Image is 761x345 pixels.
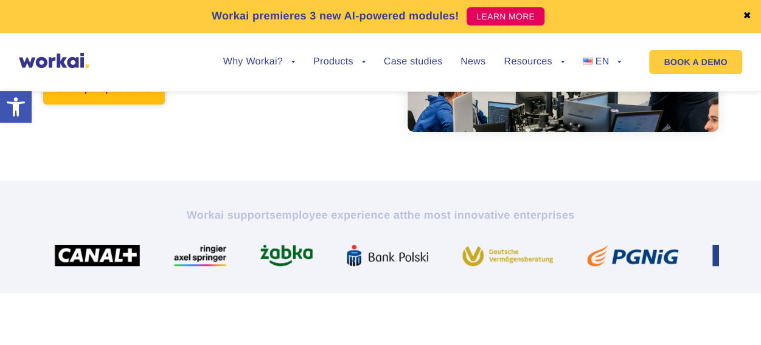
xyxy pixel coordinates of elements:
span: EN [595,56,609,67]
a: ✖ [743,12,751,21]
a: Why Workai? [223,57,295,67]
a: LEARN MORE [467,7,544,26]
a: Products [313,57,366,67]
a: News [460,57,485,67]
h2: Workai supports the most innovative enterprises [43,208,718,222]
a: Resources [504,57,564,67]
a: Case studies [384,57,442,67]
p: Workai premieres 3 new AI-powered modules! [212,8,459,24]
a: BOOK A DEMO [649,50,742,74]
i: employee experience at [276,209,403,221]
